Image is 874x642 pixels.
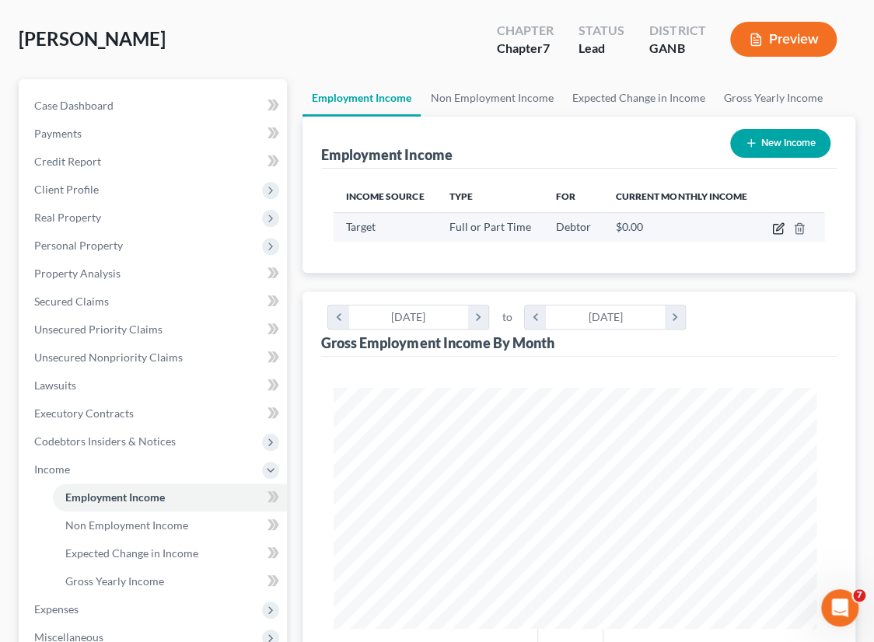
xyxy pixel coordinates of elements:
[34,183,99,196] span: Client Profile
[34,239,123,252] span: Personal Property
[288,481,328,512] span: smiley reaction
[321,145,452,164] div: Employment Income
[502,309,512,325] span: to
[421,79,562,117] a: Non Employment Income
[34,211,101,224] span: Real Property
[22,400,287,427] a: Executory Contracts
[853,589,865,602] span: 7
[22,260,287,288] a: Property Analysis
[546,305,665,329] div: [DATE]
[321,333,554,352] div: Gross Employment Income By Month
[543,40,550,55] span: 7
[562,79,714,117] a: Expected Change in Income
[65,490,165,504] span: Employment Income
[19,27,166,50] span: [PERSON_NAME]
[34,155,101,168] span: Credit Report
[19,466,516,483] div: Did this answer your question?
[649,22,705,40] div: District
[22,148,287,176] a: Credit Report
[34,379,76,392] span: Lawsuits
[34,323,163,336] span: Unsecured Priority Claims
[449,190,473,202] span: Type
[22,316,287,344] a: Unsecured Priority Claims
[616,220,643,233] span: $0.00
[714,79,831,117] a: Gross Yearly Income
[53,539,287,567] a: Expected Change in Income
[497,40,554,58] div: Chapter
[34,267,121,280] span: Property Analysis
[22,120,287,148] a: Payments
[665,305,686,329] i: chevron_right
[65,546,198,560] span: Expected Change in Income
[821,589,858,626] iframe: Intercom live chat
[215,481,238,512] span: 😞
[256,481,278,512] span: 😐
[34,602,79,616] span: Expenses
[34,406,134,420] span: Executory Contracts
[525,305,546,329] i: chevron_left
[34,351,183,364] span: Unsecured Nonpriority Claims
[467,6,497,36] button: Collapse window
[468,305,489,329] i: chevron_right
[53,567,287,595] a: Gross Yearly Income
[497,6,525,34] div: Close
[556,220,591,233] span: Debtor
[34,295,109,308] span: Secured Claims
[346,190,424,202] span: Income Source
[730,129,830,158] button: New Income
[22,344,287,372] a: Unsecured Nonpriority Claims
[205,532,330,544] a: Open in help center
[730,22,837,57] button: Preview
[296,481,319,512] span: 😃
[22,372,287,400] a: Lawsuits
[579,40,624,58] div: Lead
[22,288,287,316] a: Secured Claims
[616,190,746,202] span: Current Monthly Income
[22,92,287,120] a: Case Dashboard
[65,574,164,588] span: Gross Yearly Income
[34,462,70,476] span: Income
[302,79,421,117] a: Employment Income
[449,220,531,233] span: Full or Part Time
[34,127,82,140] span: Payments
[579,22,624,40] div: Status
[34,99,114,112] span: Case Dashboard
[649,40,705,58] div: GANB
[247,481,288,512] span: neutral face reaction
[349,305,468,329] div: [DATE]
[328,305,349,329] i: chevron_left
[65,518,188,532] span: Non Employment Income
[34,434,176,448] span: Codebtors Insiders & Notices
[556,190,575,202] span: For
[10,6,40,36] button: go back
[207,481,247,512] span: disappointed reaction
[497,22,554,40] div: Chapter
[346,220,376,233] span: Target
[53,511,287,539] a: Non Employment Income
[53,483,287,511] a: Employment Income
